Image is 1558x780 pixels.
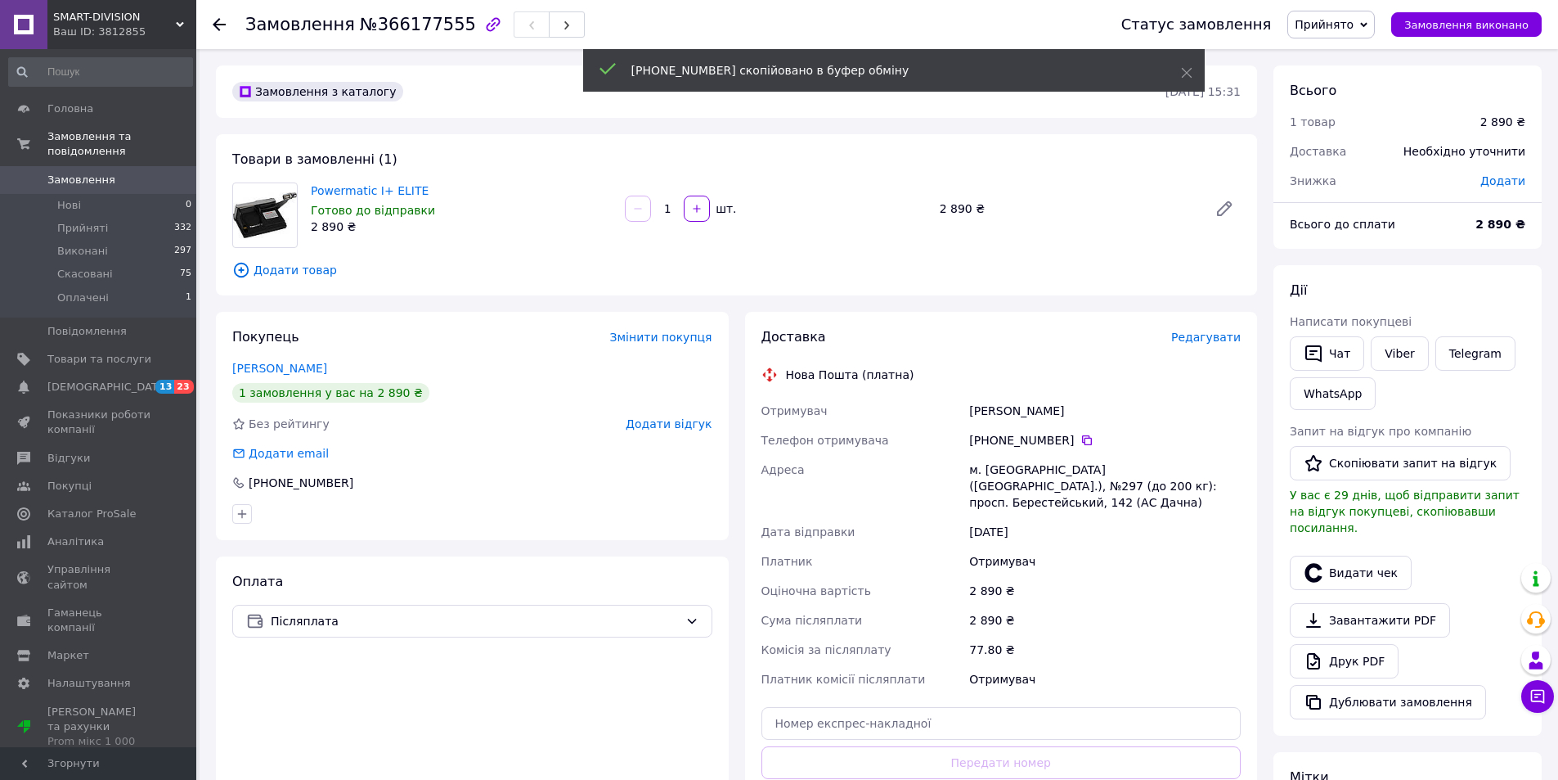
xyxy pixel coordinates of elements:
[761,707,1241,740] input: Номер експрес-накладної
[311,204,435,217] span: Готово до відправки
[761,463,805,476] span: Адреса
[761,404,828,417] span: Отримувач
[47,408,151,437] span: Показники роботи компанії
[155,380,174,394] span: 13
[47,479,92,494] span: Покупці
[47,676,131,691] span: Налаштування
[249,417,330,431] span: Без рейтингу
[1295,18,1354,31] span: Прийнято
[1475,218,1525,231] b: 2 890 ₴
[232,362,327,375] a: [PERSON_NAME]
[47,451,90,466] span: Відгуки
[966,396,1244,426] div: [PERSON_NAME]
[1290,315,1412,328] span: Написати покупцеві
[174,221,191,236] span: 332
[1290,336,1364,371] button: Чат
[1521,680,1554,713] button: Чат з покупцем
[186,291,191,305] span: 1
[311,219,612,235] div: 2 890 ₴
[57,198,81,213] span: Нові
[610,331,712,344] span: Змінити покупця
[933,197,1201,220] div: 2 890 ₴
[47,173,115,187] span: Замовлення
[1290,603,1450,638] a: Завантажити PDF
[969,432,1241,449] div: [PHONE_NUMBER]
[966,547,1244,576] div: Отримувач
[966,635,1244,665] div: 77.80 ₴
[761,329,826,345] span: Доставка
[761,434,889,447] span: Телефон отримувача
[232,151,397,167] span: Товари в замовленні (1)
[966,606,1244,635] div: 2 890 ₴
[47,562,151,592] span: Управління сайтом
[761,673,926,686] span: Платник комісії післяплати
[232,329,299,345] span: Покупець
[1171,331,1241,344] span: Редагувати
[1290,556,1412,590] button: Видати чек
[247,475,355,491] div: [PHONE_NUMBER]
[626,417,712,431] span: Додати відгук
[1290,115,1336,128] span: 1 товар
[1290,644,1399,679] a: Друк PDF
[53,10,176,25] span: SMART-DIVISION
[761,555,813,568] span: Платник
[1480,114,1525,130] div: 2 890 ₴
[8,57,193,87] input: Пошук
[233,192,297,237] img: Powermatic I+ ELITE
[245,15,355,34] span: Замовлення
[966,576,1244,606] div: 2 890 ₴
[271,612,679,630] span: Післяплата
[231,445,330,462] div: Додати email
[57,244,108,259] span: Виконані
[1290,83,1336,98] span: Всього
[57,267,113,282] span: Скасовані
[1121,16,1272,33] div: Статус замовлення
[1290,377,1376,410] a: WhatsApp
[1290,685,1486,719] button: Дублювати замовлення
[1290,282,1307,298] span: Дії
[213,16,226,33] div: Повернутися назад
[761,584,871,597] span: Оціночна вартість
[47,507,136,521] span: Каталог ProSale
[186,198,191,213] span: 0
[631,62,1140,79] div: [PHONE_NUMBER] скопійовано в буфер обміну
[174,380,193,394] span: 23
[1404,19,1529,31] span: Замовлення виконано
[782,367,918,383] div: Нова Пошта (платна)
[761,643,891,656] span: Комісія за післяплату
[1290,174,1336,187] span: Знижка
[1391,12,1542,37] button: Замовлення виконано
[1480,174,1525,187] span: Додати
[57,291,109,305] span: Оплачені
[247,445,330,462] div: Додати email
[47,352,151,367] span: Товари та послуги
[47,129,196,159] span: Замовлення та повідомлення
[966,665,1244,694] div: Отримувач
[47,380,168,395] span: [DEMOGRAPHIC_DATA]
[53,25,196,39] div: Ваш ID: 3812855
[360,15,476,34] span: №366177555
[966,517,1244,547] div: [DATE]
[761,614,863,627] span: Сума післяплати
[966,455,1244,517] div: м. [GEOGRAPHIC_DATA] ([GEOGRAPHIC_DATA].), №297 (до 200 кг): просп. Берестейський, 142 (АС Дачна)
[232,82,403,101] div: Замовлення з каталогу
[47,705,151,750] span: [PERSON_NAME] та рахунки
[1290,145,1346,158] span: Доставка
[57,221,108,236] span: Прийняті
[180,267,191,282] span: 75
[1208,192,1241,225] a: Редагувати
[1394,133,1535,169] div: Необхідно уточнити
[47,734,151,749] div: Prom мікс 1 000
[1371,336,1428,371] a: Viber
[712,201,738,217] div: шт.
[1290,425,1471,438] span: Запит на відгук про компанію
[47,648,89,663] span: Маркет
[174,244,191,259] span: 297
[232,383,429,403] div: 1 замовлення у вас на 2 890 ₴
[1290,489,1520,534] span: У вас є 29 днів, щоб відправити запит на відгук покупцеві, скопіювавши посилання.
[1435,336,1515,371] a: Telegram
[761,525,855,539] span: Дата відправки
[1290,218,1395,231] span: Всього до сплати
[47,534,104,549] span: Аналітика
[1290,446,1511,480] button: Скопіювати запит на відгук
